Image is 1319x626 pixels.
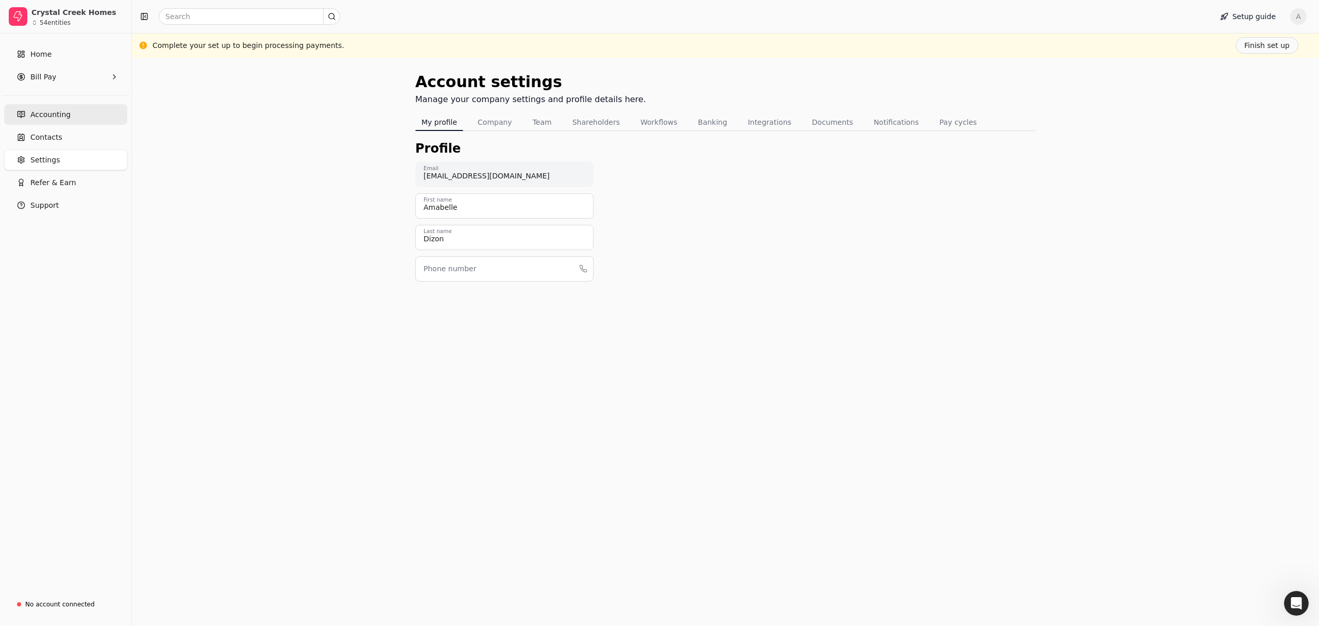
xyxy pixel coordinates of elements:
[4,44,127,64] a: Home
[566,114,626,130] button: Shareholders
[30,200,59,211] span: Support
[933,114,983,130] button: Pay cycles
[4,150,127,170] a: Settings
[1212,8,1284,25] button: Setup guide
[30,109,71,120] span: Accounting
[415,139,1036,158] div: Profile
[527,114,558,130] button: Team
[634,114,684,130] button: Workflows
[424,164,438,173] label: Email
[471,114,518,130] button: Company
[424,263,476,274] label: Phone number
[30,49,52,60] span: Home
[415,70,646,93] div: Account settings
[30,132,62,143] span: Contacts
[868,114,925,130] button: Notifications
[415,114,463,130] button: My profile
[1284,591,1309,616] iframe: Intercom live chat
[4,67,127,87] button: Bill Pay
[415,93,646,106] div: Manage your company settings and profile details here.
[25,600,95,609] div: No account connected
[4,195,127,216] button: Support
[40,20,71,26] div: 54 entities
[30,177,76,188] span: Refer & Earn
[4,172,127,193] button: Refer & Earn
[1236,37,1298,54] button: Finish set up
[4,127,127,147] a: Contacts
[31,7,123,18] div: Crystal Creek Homes
[741,114,797,130] button: Integrations
[1290,8,1307,25] button: A
[153,40,344,51] div: Complete your set up to begin processing payments.
[424,227,452,236] label: Last name
[4,104,127,125] a: Accounting
[806,114,859,130] button: Documents
[4,595,127,614] a: No account connected
[30,155,60,166] span: Settings
[424,196,452,204] label: First name
[692,114,734,130] button: Banking
[30,72,56,83] span: Bill Pay
[415,114,1036,131] nav: Tabs
[159,8,340,25] input: Search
